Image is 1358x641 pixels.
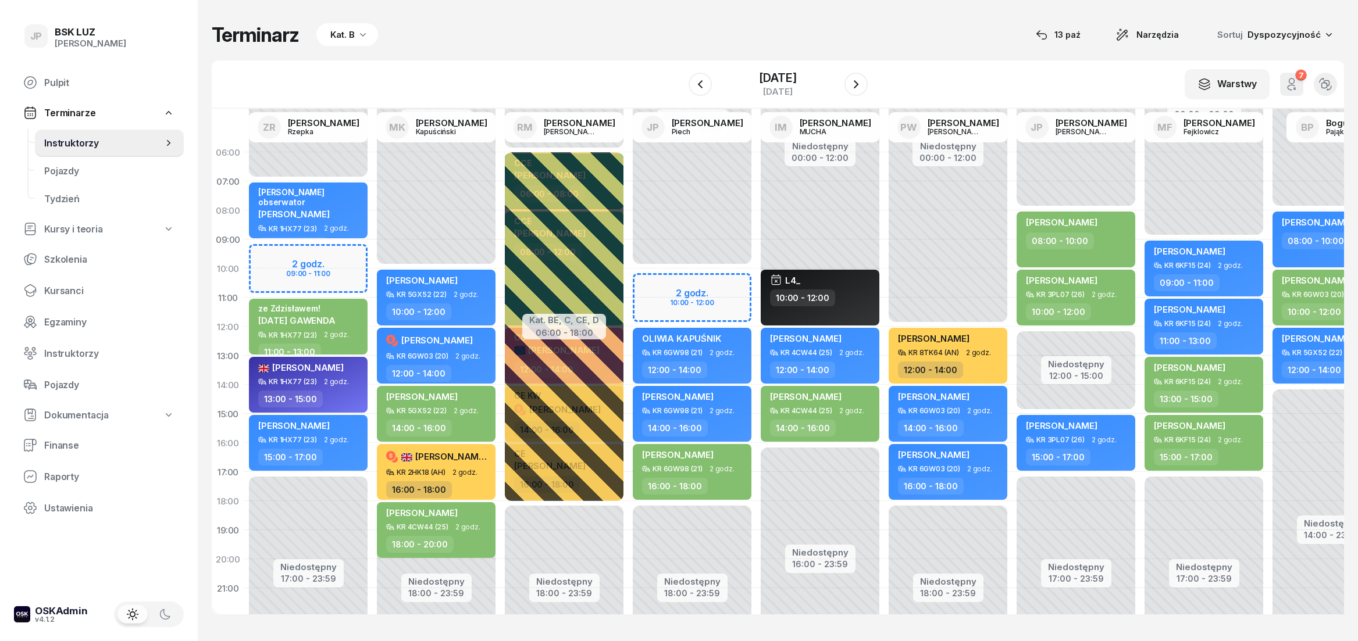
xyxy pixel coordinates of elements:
[1048,360,1104,368] div: Niedostępny
[14,431,184,459] a: Finanse
[1144,112,1264,142] a: MF[PERSON_NAME]Fejklowicz
[1025,23,1091,46] button: 13 paź
[44,410,109,421] span: Dokumentacja
[759,87,796,96] div: [DATE]
[1295,69,1306,80] div: 7
[1164,320,1211,327] div: KR 6KF15 (24)
[212,341,244,370] div: 13:00
[898,391,970,402] span: [PERSON_NAME]
[919,151,976,163] div: 00:00 - 12:00
[212,428,244,457] div: 16:00
[967,465,992,473] span: 2 godz.
[401,335,473,346] span: [PERSON_NAME]
[1154,274,1220,291] div: 09:00 - 11:00
[212,24,299,45] h1: Terminarz
[1026,232,1094,249] div: 08:00 - 10:00
[529,315,599,338] button: Kat. BE, C, CE, D06:00 - 18:00
[313,23,378,46] button: Kat. B
[710,407,735,415] span: 2 godz.
[664,586,721,598] div: 18:00 - 23:59
[1048,560,1104,586] button: Niedostępny17:00 - 23:59
[536,586,593,598] div: 18:00 - 23:59
[212,486,244,515] div: 18:00
[452,468,477,477] span: 2 godz.
[1016,112,1136,142] a: JP[PERSON_NAME][PERSON_NAME]
[900,123,917,133] span: PW
[1056,128,1111,135] div: [PERSON_NAME]
[898,420,964,436] div: 14:00 - 16:00
[1157,123,1172,133] span: MF
[1218,378,1243,386] span: 2 godz.
[898,333,970,344] span: [PERSON_NAME]
[35,129,184,157] a: Instruktorzy
[1282,303,1347,320] div: 10:00 - 12:00
[664,575,721,600] button: Niedostępny18:00 - 23:59
[1185,69,1270,99] button: Warstwy
[35,157,184,185] a: Pojazdy
[1048,571,1104,583] div: 17:00 - 23:59
[1217,30,1245,40] span: Sortuj
[642,478,708,495] div: 16:00 - 18:00
[928,128,983,135] div: [PERSON_NAME]
[212,283,244,312] div: 11:00
[212,574,244,603] div: 21:00
[269,436,317,443] div: KR 1HX77 (23)
[770,289,835,306] div: 10:00 - 12:00
[1282,232,1350,249] div: 08:00 - 10:00
[908,407,960,414] div: KR 6GW03 (20)
[710,465,735,473] span: 2 godz.
[288,119,359,127] div: [PERSON_NAME]
[258,362,344,373] span: [PERSON_NAME]
[919,139,976,165] button: Niedostępny00:00 - 12:00
[1197,77,1257,91] div: Warstwy
[212,370,244,399] div: 14:00
[55,27,126,37] div: BSK LUZ
[14,100,184,126] a: Terminarze
[928,119,999,127] div: [PERSON_NAME]
[14,371,184,399] a: Pojazdy
[212,254,244,283] div: 10:00
[529,315,599,325] div: Kat. BE, C, CE, D
[785,276,800,285] span: L4_
[1154,246,1225,257] span: [PERSON_NAME]
[1154,420,1225,431] span: [PERSON_NAME]
[389,123,405,133] span: MK
[642,420,708,436] div: 14:00 - 16:00
[770,361,835,378] div: 12:00 - 14:00
[1282,217,1353,228] span: [PERSON_NAME]
[653,407,703,414] div: KR 6GW98 (21)
[454,291,479,299] span: 2 godz.
[1176,571,1232,583] div: 17:00 - 23:59
[455,523,480,531] span: 2 godz.
[919,142,976,151] div: Niedostępny
[800,128,856,135] div: MUCHA
[212,196,244,225] div: 08:00
[455,352,480,360] span: 2 godz.
[386,365,451,382] div: 12:00 - 14:00
[1184,128,1239,135] div: Fejklowicz
[35,606,88,616] div: OSKAdmin
[1282,333,1353,344] span: [PERSON_NAME]
[14,494,184,522] a: Ustawienia
[44,471,174,482] span: Raporty
[248,112,369,142] a: ZR[PERSON_NAME]Rzepka
[35,616,88,623] div: v4.1.2
[44,285,174,296] span: Kursanci
[1056,119,1127,127] div: [PERSON_NAME]
[269,378,317,385] div: KR 1HX77 (23)
[1026,275,1097,286] span: [PERSON_NAME]
[408,577,465,586] div: Niedostępny
[35,185,184,213] a: Tydzień
[792,546,849,571] button: Niedostępny16:00 - 23:59
[269,331,317,339] div: KR 1HX77 (23)
[792,557,849,569] div: 16:00 - 23:59
[1203,24,1344,45] button: Sortuj Dyspozycyjność
[1036,436,1085,443] div: KR 3PL07 (26)
[397,523,448,531] div: KR 4CW44 (25)
[664,577,721,586] div: Niedostępny
[1092,291,1117,299] span: 2 godz.
[898,478,964,495] div: 16:00 - 18:00
[1154,362,1225,373] span: [PERSON_NAME]
[1031,123,1043,133] span: JP
[1218,262,1243,270] span: 2 godz.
